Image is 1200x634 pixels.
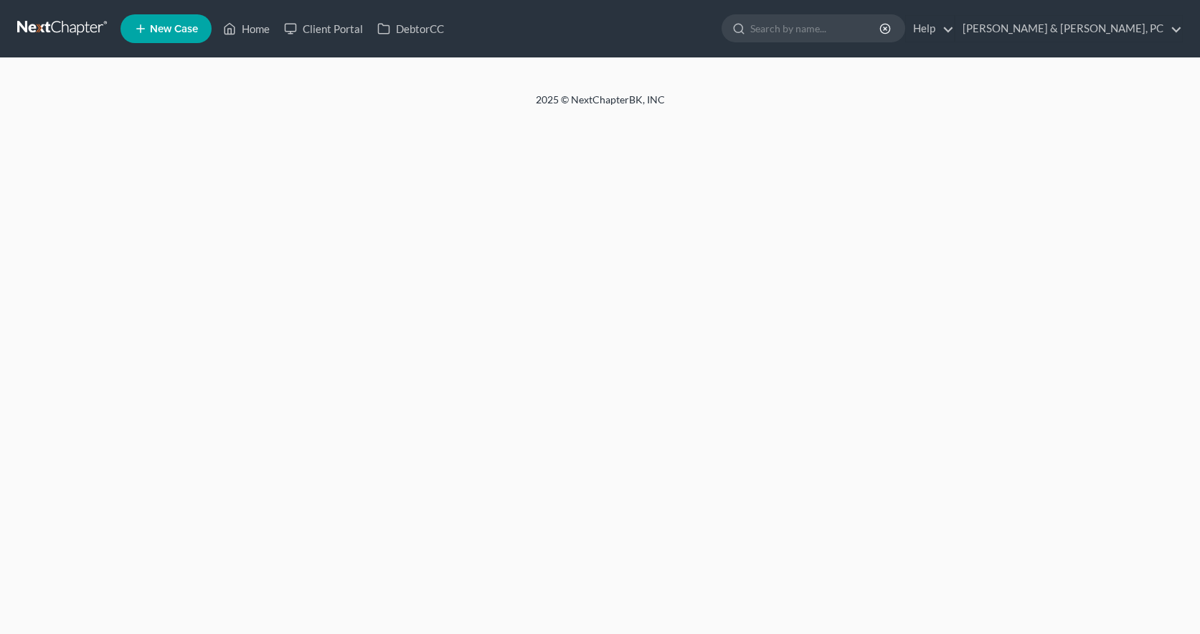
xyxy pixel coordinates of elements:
div: 2025 © NextChapterBK, INC [192,93,1009,118]
span: New Case [150,24,198,34]
a: Home [216,16,277,42]
a: Help [906,16,954,42]
a: Client Portal [277,16,370,42]
input: Search by name... [750,15,882,42]
a: DebtorCC [370,16,451,42]
a: [PERSON_NAME] & [PERSON_NAME], PC [955,16,1182,42]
